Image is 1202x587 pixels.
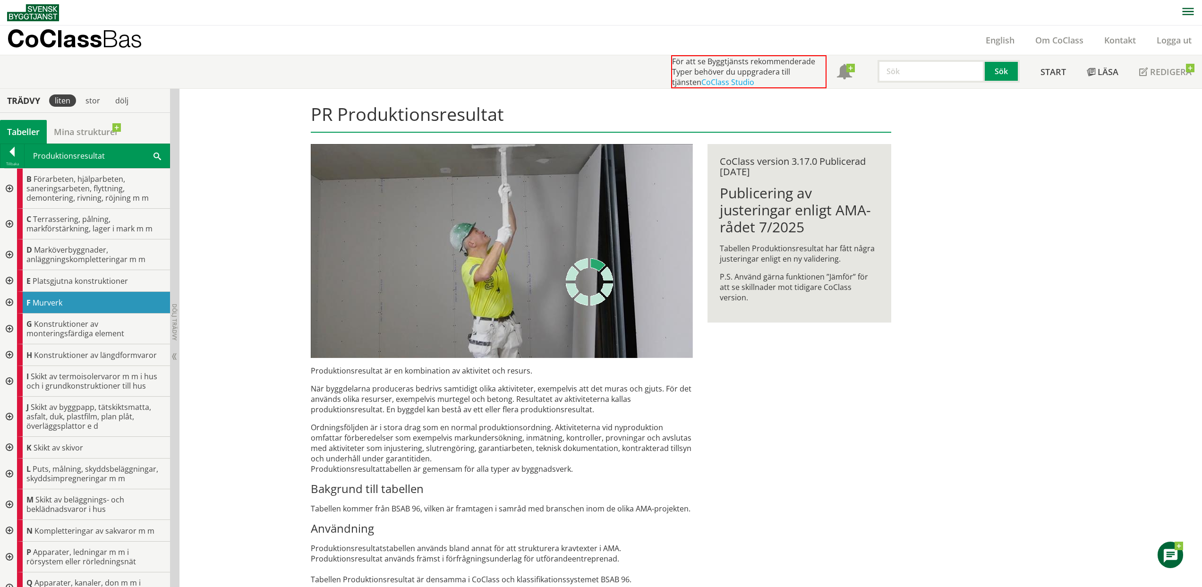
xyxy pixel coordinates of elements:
[26,442,32,453] span: K
[1150,66,1192,77] span: Redigera
[1040,66,1066,77] span: Start
[26,319,124,339] span: Konstruktioner av monteringsfärdiga element
[311,543,693,585] p: Produktionsresultatstabellen används bland annat för att strukturera kravtexter i AMA. Produktion...
[26,547,136,567] span: Apparater, ledningar m m i rörsystem eller rörledningsnät
[26,402,29,412] span: J
[7,26,162,55] a: CoClassBas
[26,494,124,514] span: Skikt av beläggnings- och beklädnadsvaror i hus
[311,482,693,496] h3: Bakgrund till tabellen
[25,144,170,168] div: Produktionsresultat
[7,33,142,44] p: CoClass
[7,4,59,21] img: Svensk Byggtjänst
[102,25,142,52] span: Bas
[153,151,161,161] span: Sök i tabellen
[311,383,693,415] p: När byggdelarna produceras bedrivs samtidigt olika aktiviteter, exempelvis att det muras och gjut...
[26,214,31,224] span: C
[26,350,32,360] span: H
[26,526,33,536] span: N
[26,174,32,184] span: B
[26,371,157,391] span: Skikt av termoisolervaror m m i hus och i grundkonstruktioner till hus
[26,464,31,474] span: L
[26,245,32,255] span: D
[1098,66,1118,77] span: Läsa
[110,94,134,107] div: dölj
[26,371,29,382] span: I
[975,34,1025,46] a: English
[311,521,693,536] h3: Användning
[311,366,693,376] p: Produktionsresultat är en kombination av aktivitet och resurs.
[566,258,613,306] img: Laddar
[311,422,693,474] p: Ordningsföljden är i stora drag som en normal produktionsordning. Aktiviteterna vid nyproduktion ...
[49,94,76,107] div: liten
[0,160,24,168] div: Tillbaka
[1129,55,1202,88] a: Redigera
[26,298,31,308] span: F
[26,464,158,484] span: Puts, målning, skyddsbeläggningar, skyddsimpregneringar m m
[985,60,1020,83] button: Sök
[878,60,985,83] input: Sök
[26,402,151,431] span: Skikt av byggpapp, tätskiktsmatta, asfalt, duk, plastfilm, plan plåt, överläggsplattor e d
[837,65,852,80] span: Notifikationer
[33,276,128,286] span: Platsgjutna konstruktioner
[34,526,154,536] span: Kompletteringar av sakvaror m m
[311,144,693,358] img: pr-tabellen-spackling-tak-3.jpg
[1094,34,1146,46] a: Kontakt
[170,304,179,340] span: Dölj trädvy
[720,185,879,236] h1: Publicering av justeringar enligt AMA-rådet 7/2025
[80,94,106,107] div: stor
[34,350,157,360] span: Konstruktioner av längdformvaror
[26,494,34,505] span: M
[1025,34,1094,46] a: Om CoClass
[311,103,891,133] h1: PR Produktionsresultat
[1030,55,1076,88] a: Start
[26,245,145,264] span: Marköverbyggnader, anläggningskompletteringar m m
[720,156,879,177] div: CoClass version 3.17.0 Publicerad [DATE]
[720,272,879,303] p: P.S. Använd gärna funktionen ”Jämför” för att se skillnader mot tidigare CoClass version.
[1146,34,1202,46] a: Logga ut
[26,319,32,329] span: G
[720,243,879,264] p: Tabellen Produktionsresultat har fått några justeringar enligt en ny validering.
[47,120,126,144] a: Mina strukturer
[311,503,693,514] p: Tabellen kommer från BSAB 96, vilken är framtagen i samråd med branschen inom de olika AMA-projek...
[26,174,149,203] span: Förarbeten, hjälparbeten, saneringsarbeten, flyttning, demontering, rivning, röjning m m
[701,77,754,87] a: CoClass Studio
[26,276,31,286] span: E
[26,214,153,234] span: Terrassering, pålning, markförstärkning, lager i mark m m
[1076,55,1129,88] a: Läsa
[34,442,83,453] span: Skikt av skivor
[33,298,62,308] span: Murverk
[26,547,31,557] span: P
[2,95,45,106] div: Trädvy
[671,55,827,88] div: För att se Byggtjänsts rekommenderade Typer behöver du uppgradera till tjänsten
